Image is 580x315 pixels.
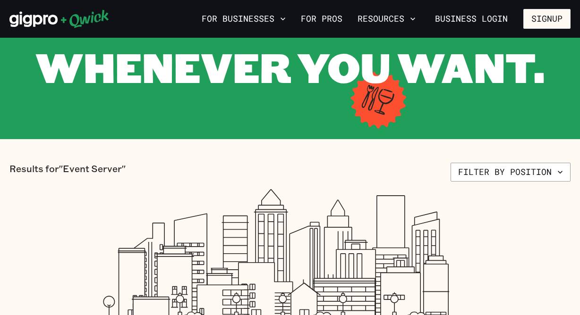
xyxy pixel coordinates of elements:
a: For Pros [297,11,346,27]
p: Results for "Event Server" [9,163,126,182]
button: Resources [354,11,419,27]
button: For Businesses [198,11,290,27]
button: Filter by position [451,163,571,182]
a: Business Login [427,9,516,29]
button: Signup [523,9,571,29]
